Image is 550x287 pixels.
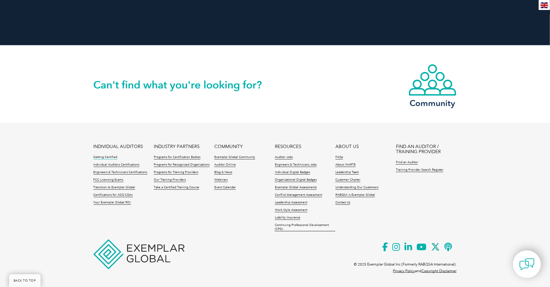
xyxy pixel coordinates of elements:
img: Exemplar Global [94,240,184,269]
a: COMMUNITY [214,144,243,149]
p: © 2025 Exemplar Global Inc (Formerly RABQSA International). [354,261,457,268]
a: Programs for Training Providers [154,170,198,175]
a: Leadership Assessment [275,201,307,205]
a: Getting Certified [94,155,117,160]
img: contact-chat.png [519,257,535,272]
a: Community [408,64,457,107]
a: FCC Licensing Exams [94,178,124,182]
img: icon-community.webp [408,64,457,96]
a: Engineers & Technicians Jobs [275,163,317,167]
h3: Community [408,99,457,107]
a: Contact Us [335,201,350,205]
a: Event Calendar [214,185,236,190]
a: Customer Charter [335,178,361,182]
a: INDUSTRY PARTNERS [154,144,199,149]
p: and [393,268,457,274]
a: Auditor Online [214,163,236,167]
a: Training Provider Search Register [396,168,443,172]
a: About iNARTE [335,163,356,167]
a: Liability Insurance [275,216,300,220]
a: Programs for Certification Bodies [154,155,200,160]
a: Conflict Management Assessment [275,193,322,197]
a: Certifications for ASQ CQAs [94,193,133,197]
a: Continuing Professional Development (CPD) [275,223,335,231]
a: Understanding Our Customers [335,185,378,190]
a: Blog & News [214,170,232,175]
a: Programs for Recognized Organizations [154,163,209,167]
a: Organizational Digital Badges [275,178,317,182]
h2: Can't find what you're looking for? [94,80,275,90]
a: Our Training Providers [154,178,186,182]
a: FAQs [335,155,343,160]
a: Privacy Policy [393,269,415,273]
a: Individual Digital Badges [275,170,310,175]
a: INDIVIDUAL AUDITORS [94,144,143,149]
a: Take a Certified Training Course [154,185,199,190]
a: RABQSA is Exemplar Global [335,193,375,197]
a: Individual Auditors Certifications [94,163,140,167]
a: RESOURCES [275,144,301,149]
a: BACK TO TOP [9,274,41,287]
a: Work Style Assessment [275,208,307,212]
a: Webinars [214,178,228,182]
img: en [541,2,548,8]
a: Your Exemplar Global ROI [94,201,131,205]
a: Transition to Exemplar Global [94,185,135,190]
a: Engineers & Technicians Certifications [94,170,147,175]
a: Exemplar Global Community [214,155,255,160]
a: ABOUT US [335,144,359,149]
a: Copyright Disclaimer [422,269,457,273]
a: Find an Auditor [396,160,418,165]
a: Leadership Team [335,170,359,175]
a: Exemplar Global Assessments [275,185,317,190]
a: FIND AN AUDITOR / TRAINING PROVIDER [396,144,456,154]
a: Auditor Jobs [275,155,293,160]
